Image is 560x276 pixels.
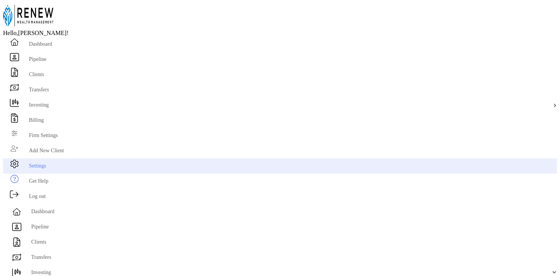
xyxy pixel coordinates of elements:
span: Get Help [29,178,48,184]
span: Investing [29,102,49,108]
span: Transfers [31,250,550,265]
span: Dashboard [29,41,52,47]
span: Settings [29,163,46,169]
img: logout icon [10,190,19,199]
span: Add New Client [29,148,64,153]
img: clients icon [10,68,19,77]
div: Hello, [3,30,557,37]
img: get-help icon [10,174,19,183]
img: pipeline icon [12,222,21,231]
img: dashboard icon [12,207,21,216]
img: transfers icon [12,253,21,262]
img: investing icon [10,98,19,107]
span: Firm Settings [29,132,58,138]
span: Billing [29,117,44,123]
span: Clients [29,72,44,77]
span: Pipeline [31,219,550,235]
img: settings icon [10,159,19,168]
img: add_new_client icon [10,144,19,153]
span: Transfers [29,87,49,93]
img: clients icon [12,238,21,247]
span: Clients [31,235,550,250]
span: [PERSON_NAME]! [18,30,69,36]
img: pipeline icon [10,53,19,62]
span: Log out [29,193,46,199]
span: Pipeline [29,56,46,62]
img: transfers icon [10,83,19,92]
img: Zoe Logo [3,3,53,28]
img: billing icon [10,113,19,123]
img: dashboard icon [10,37,19,46]
span: Dashboard [31,204,550,219]
img: firm-settings icon [10,129,19,138]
